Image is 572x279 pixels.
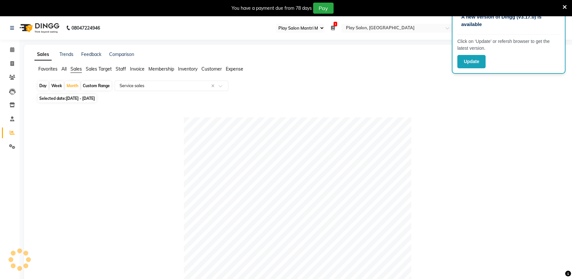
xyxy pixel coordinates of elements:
span: Sales Target [86,66,112,72]
img: logo [17,19,61,37]
span: Inventory [178,66,197,72]
a: 1 [331,25,335,31]
span: [DATE] - [DATE] [66,96,95,101]
a: Trends [59,51,73,57]
a: Sales [34,49,52,60]
button: Pay [313,3,334,14]
span: All [61,66,67,72]
span: Favorites [38,66,57,72]
b: 08047224946 [71,19,100,37]
p: A new version of Dingg (v3.17.0) is available [461,13,556,28]
div: Week [50,81,64,90]
span: Sales [70,66,82,72]
div: You have a payment due from 78 days [232,5,312,12]
span: Selected date: [38,94,96,102]
span: Staff [116,66,126,72]
span: Expense [226,66,243,72]
span: Membership [148,66,174,72]
p: Click on ‘Update’ or refersh browser to get the latest version. [457,38,560,52]
div: Month [65,81,80,90]
div: Custom Range [81,81,111,90]
a: Feedback [81,51,101,57]
div: Day [38,81,48,90]
a: Comparison [109,51,134,57]
span: Invoice [130,66,145,72]
span: 1 [334,22,337,26]
button: Update [457,55,486,68]
span: Customer [201,66,222,72]
span: Clear all [211,83,217,89]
